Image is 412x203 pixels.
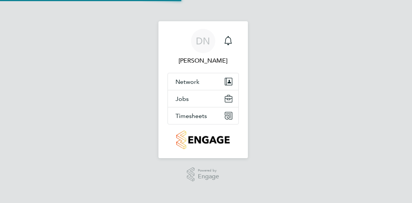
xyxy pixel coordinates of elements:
img: countryside-properties-logo-retina.png [176,131,230,149]
span: David Noon [168,56,239,65]
span: Timesheets [175,112,207,120]
span: Jobs [175,95,189,102]
span: Network [175,78,199,85]
span: Powered by [198,167,219,174]
button: Jobs [168,90,238,107]
button: Network [168,73,238,90]
span: Engage [198,173,219,180]
button: Timesheets [168,107,238,124]
a: DN[PERSON_NAME] [168,29,239,65]
nav: Main navigation [158,21,248,158]
a: Powered byEngage [187,167,219,182]
a: Go to home page [168,131,239,149]
span: DN [196,36,210,46]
